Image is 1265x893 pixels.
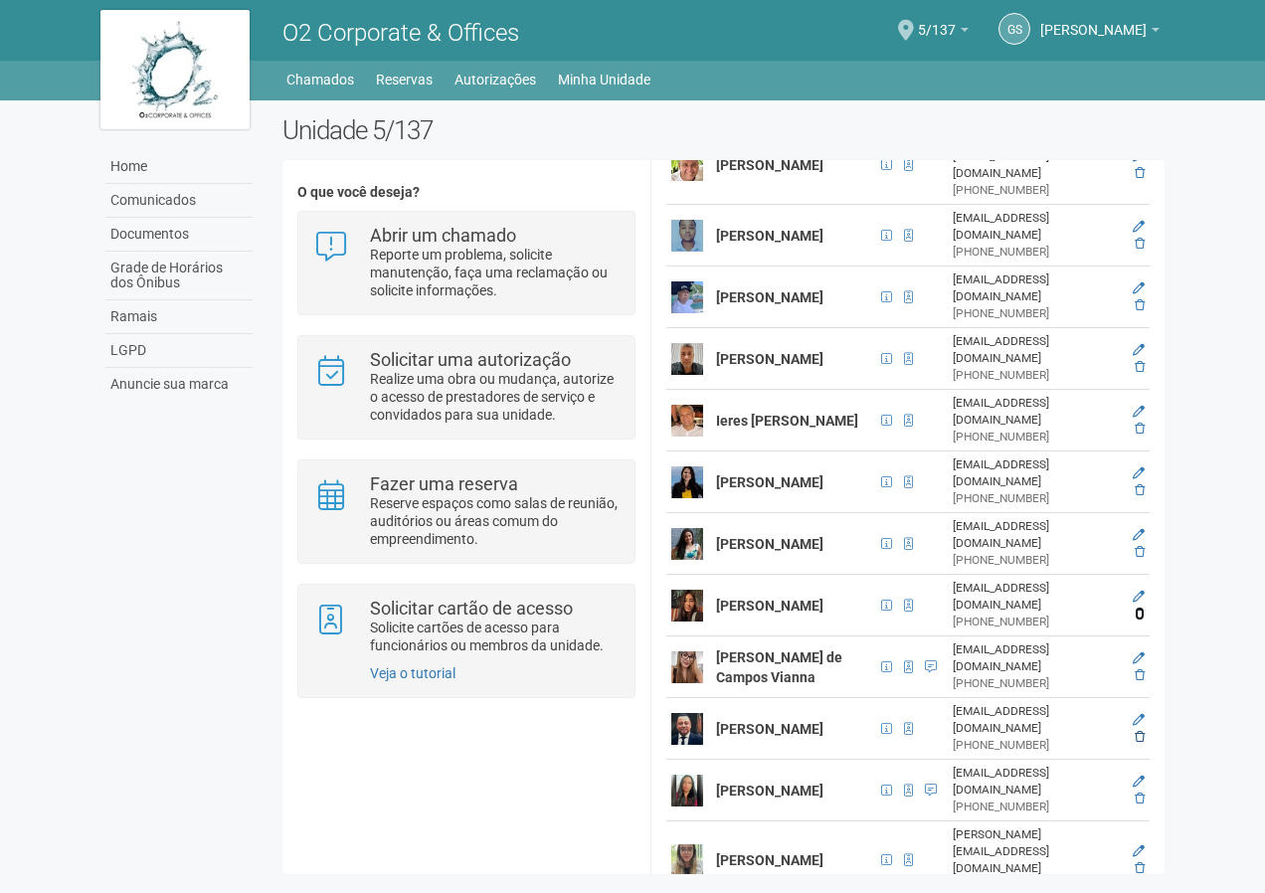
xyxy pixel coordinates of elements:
strong: Solicitar cartão de acesso [370,598,573,619]
a: Editar membro [1133,405,1145,419]
div: [PHONE_NUMBER] [953,367,1118,384]
a: Editar membro [1133,343,1145,357]
a: Excluir membro [1135,298,1145,312]
p: Solicite cartões de acesso para funcionários ou membros da unidade. [370,619,620,654]
a: Solicitar cartão de acesso Solicite cartões de acesso para funcionários ou membros da unidade. [313,600,619,654]
a: [PERSON_NAME] [1040,25,1160,41]
a: Comunicados [105,184,253,218]
a: Editar membro [1133,590,1145,604]
strong: [PERSON_NAME] [716,289,823,305]
a: Editar membro [1133,528,1145,542]
span: GILBERTO STIEBLER FILHO [1040,3,1147,38]
div: [EMAIL_ADDRESS][DOMAIN_NAME] [953,456,1118,490]
img: user.png [671,343,703,375]
div: [EMAIL_ADDRESS][DOMAIN_NAME] [953,210,1118,244]
a: Editar membro [1133,651,1145,665]
div: [PHONE_NUMBER] [953,244,1118,261]
strong: Ieres [PERSON_NAME] [716,413,858,429]
div: [PHONE_NUMBER] [953,737,1118,754]
a: Editar membro [1133,466,1145,480]
div: [PHONE_NUMBER] [953,614,1118,630]
p: Reserve espaços como salas de reunião, auditórios ou áreas comum do empreendimento. [370,494,620,548]
img: user.png [671,590,703,622]
strong: [PERSON_NAME] [716,474,823,490]
a: Minha Unidade [558,66,650,93]
div: [EMAIL_ADDRESS][DOMAIN_NAME] [953,703,1118,737]
a: Excluir membro [1135,237,1145,251]
a: Excluir membro [1135,668,1145,682]
img: user.png [671,466,703,498]
div: [EMAIL_ADDRESS][DOMAIN_NAME] [953,765,1118,799]
a: Veja o tutorial [370,665,455,681]
img: user.png [671,775,703,806]
strong: [PERSON_NAME] [716,721,823,737]
img: user.png [671,149,703,181]
strong: [PERSON_NAME] [716,157,823,173]
a: GS [998,13,1030,45]
strong: [PERSON_NAME] de Campos Vianna [716,649,842,685]
div: [EMAIL_ADDRESS][DOMAIN_NAME] [953,580,1118,614]
a: Excluir membro [1135,730,1145,744]
div: [PHONE_NUMBER] [953,799,1118,815]
img: user.png [671,220,703,252]
div: [PHONE_NUMBER] [953,429,1118,446]
a: Abrir um chamado Reporte um problema, solicite manutenção, faça uma reclamação ou solicite inform... [313,227,619,299]
a: Excluir membro [1135,861,1145,875]
a: Anuncie sua marca [105,368,253,401]
a: Editar membro [1133,220,1145,234]
img: user.png [671,405,703,437]
a: Chamados [286,66,354,93]
a: Autorizações [454,66,536,93]
a: Documentos [105,218,253,252]
a: Home [105,150,253,184]
img: user.png [671,528,703,560]
div: [PHONE_NUMBER] [953,552,1118,569]
strong: Fazer uma reserva [370,473,518,494]
div: [EMAIL_ADDRESS][DOMAIN_NAME] [953,271,1118,305]
strong: Solicitar uma autorização [370,349,571,370]
a: Excluir membro [1135,422,1145,436]
div: [EMAIL_ADDRESS][DOMAIN_NAME] [953,333,1118,367]
div: [PHONE_NUMBER] [953,305,1118,322]
a: Excluir membro [1135,607,1145,621]
div: [EMAIL_ADDRESS][DOMAIN_NAME] [953,518,1118,552]
img: user.png [671,844,703,876]
a: Fazer uma reserva Reserve espaços como salas de reunião, auditórios ou áreas comum do empreendime... [313,475,619,548]
a: Editar membro [1133,775,1145,789]
strong: [PERSON_NAME] [716,852,823,868]
div: [EMAIL_ADDRESS][DOMAIN_NAME] [953,395,1118,429]
a: Ramais [105,300,253,334]
strong: Abrir um chamado [370,225,516,246]
img: user.png [671,651,703,683]
a: Editar membro [1133,713,1145,727]
a: Excluir membro [1135,360,1145,374]
a: Excluir membro [1135,545,1145,559]
a: Editar membro [1133,844,1145,858]
div: [EMAIL_ADDRESS][DOMAIN_NAME] [953,641,1118,675]
a: Excluir membro [1135,792,1145,805]
a: Editar membro [1133,281,1145,295]
div: [PERSON_NAME][EMAIL_ADDRESS][DOMAIN_NAME] [953,826,1118,877]
strong: [PERSON_NAME] [716,598,823,614]
strong: [PERSON_NAME] [716,536,823,552]
strong: [PERSON_NAME] [716,228,823,244]
strong: [PERSON_NAME] [716,783,823,799]
img: user.png [671,281,703,313]
h4: O que você deseja? [297,185,634,200]
a: Reservas [376,66,433,93]
p: Realize uma obra ou mudança, autorize o acesso de prestadores de serviço e convidados para sua un... [370,370,620,424]
span: O2 Corporate & Offices [282,19,519,47]
a: Solicitar uma autorização Realize uma obra ou mudança, autorize o acesso de prestadores de serviç... [313,351,619,424]
a: Excluir membro [1135,166,1145,180]
h2: Unidade 5/137 [282,115,1165,145]
strong: [PERSON_NAME] [716,351,823,367]
a: Grade de Horários dos Ônibus [105,252,253,300]
a: Excluir membro [1135,483,1145,497]
a: LGPD [105,334,253,368]
img: user.png [671,713,703,745]
div: [PHONE_NUMBER] [953,675,1118,692]
div: [PHONE_NUMBER] [953,490,1118,507]
div: [PHONE_NUMBER] [953,182,1118,199]
img: logo.jpg [100,10,250,129]
p: Reporte um problema, solicite manutenção, faça uma reclamação ou solicite informações. [370,246,620,299]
